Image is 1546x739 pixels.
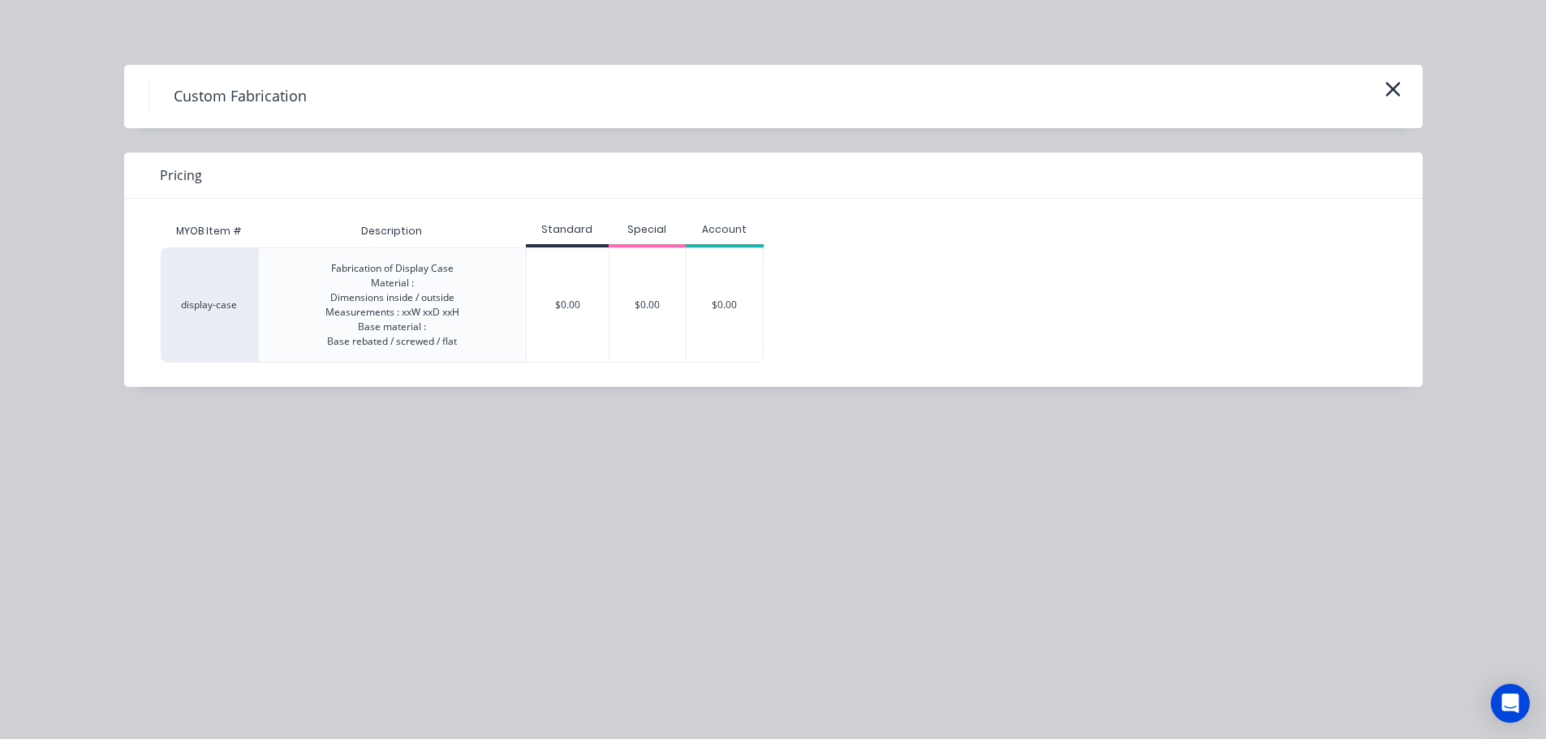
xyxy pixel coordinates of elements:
div: Description [348,211,435,251]
div: Fabrication of Display Case Material : Dimensions inside / outside Measurements : xxW xxD xxH Bas... [325,261,459,349]
div: MYOB Item # [161,215,258,247]
div: Standard [526,222,609,237]
div: $0.00 [687,248,763,362]
span: Pricing [160,165,202,185]
div: Special [609,222,687,237]
div: Open Intercom Messenger [1491,684,1530,723]
div: $0.00 [527,248,609,362]
div: $0.00 [609,248,687,362]
h4: Custom Fabrication [149,81,331,112]
div: Account [686,222,764,237]
div: display-case [161,247,258,363]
